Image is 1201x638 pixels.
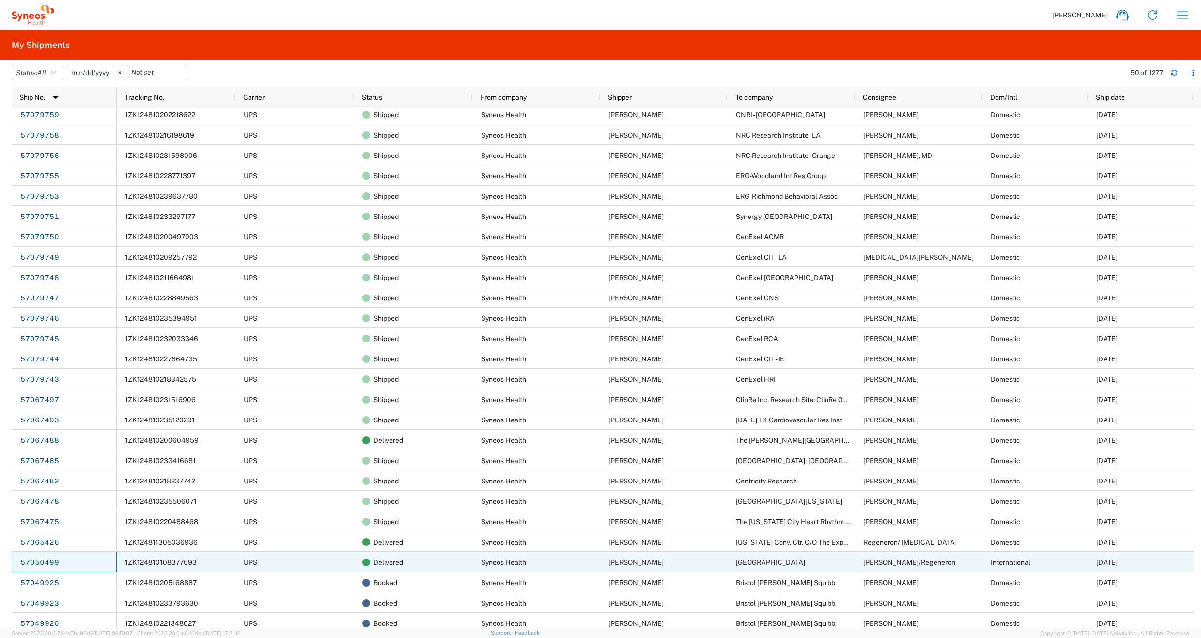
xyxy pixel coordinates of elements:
[608,253,664,261] span: John Polandick
[608,477,664,485] span: John Polandick
[374,125,399,145] span: Shipped
[244,131,257,139] span: UPS
[481,498,526,505] span: Syneos Health
[374,105,399,125] span: Shipped
[374,573,397,593] span: Booked
[991,518,1020,526] span: Domestic
[1096,518,1118,526] span: 10/08/2025
[990,93,1017,101] span: Dom/Intl
[608,152,664,159] span: John Polandick
[736,477,797,485] span: Centricity Research
[991,131,1020,139] span: Domestic
[736,355,784,363] span: CenExel CIT - IE
[736,538,867,546] span: Indiana Conv. Ctr, C/O The Expo group
[491,630,515,636] a: Support
[736,620,835,627] span: Bristol Myers Squibb
[12,39,70,51] h2: My Shipments
[481,620,526,627] span: Syneos Health
[481,233,526,241] span: Syneos Health
[481,213,526,220] span: Syneos Health
[244,538,257,546] span: UPS
[863,457,919,465] span: Sofia Tasca
[1096,620,1118,627] span: 10/07/2025
[20,148,60,164] a: 57079756
[244,599,257,607] span: UPS
[481,416,526,424] span: Syneos Health
[125,538,198,546] span: 1ZK124811305036936
[991,213,1020,220] span: Domestic
[244,172,257,180] span: UPS
[863,213,919,220] span: Susan Manivanh
[20,230,60,245] a: 57079750
[244,192,257,200] span: UPS
[20,372,60,388] a: 57079743
[1096,457,1118,465] span: 10/08/2025
[863,498,919,505] span: Kelly Parker
[991,314,1020,322] span: Domestic
[20,453,60,469] a: 57067485
[863,375,919,383] span: Rebecca LaMothe
[481,436,526,444] span: Syneos Health
[244,477,257,485] span: UPS
[20,291,60,306] a: 57079747
[991,111,1020,119] span: Domestic
[481,375,526,383] span: Syneos Health
[12,630,133,636] span: Server: 2025.20.0-734e5bc92d9
[736,314,775,322] span: CenExel iRA
[481,559,526,566] span: Syneos Health
[244,314,257,322] span: UPS
[244,253,257,261] span: UPS
[736,131,821,139] span: NRC Research Institute - LA
[374,491,399,512] span: Shipped
[863,579,919,587] span: Kim Barnish
[244,518,257,526] span: UPS
[1096,253,1118,261] span: 10/09/2025
[863,538,957,546] span: Regeneron/ Libtayo
[1096,538,1118,546] span: 10/08/2025
[481,538,526,546] span: Syneos Health
[481,396,526,404] span: Syneos Health
[243,93,265,101] span: Carrier
[736,579,835,587] span: Bristol Myers Squibb
[481,192,526,200] span: Syneos Health
[736,416,842,424] span: Ascension TX Cardiovascular Res Inst
[1096,559,1118,566] span: 10/07/2025
[863,172,919,180] span: Alissa Petruccelli
[1096,131,1118,139] span: 10/09/2025
[481,335,526,342] span: Syneos Health
[736,213,832,220] span: Synergy San Diego
[125,436,199,444] span: 1ZK124810200604959
[125,314,197,322] span: 1ZK124810235394951
[863,111,919,119] span: Robert Perkovic
[362,93,382,101] span: Status
[1096,416,1118,424] span: 10/08/2025
[374,288,399,308] span: Shipped
[608,416,664,424] span: John Polandick
[991,538,1020,546] span: Domestic
[20,616,60,632] a: 57049920
[374,247,399,267] span: Shipped
[481,111,526,119] span: Syneos Health
[20,555,60,571] a: 57050499
[20,169,60,184] a: 57079755
[374,451,399,471] span: Shipped
[991,599,1020,607] span: Domestic
[1096,375,1118,383] span: 10/09/2025
[991,498,1020,505] span: Domestic
[244,457,257,465] span: UPS
[991,172,1020,180] span: Domestic
[12,65,63,80] button: Status:All
[481,172,526,180] span: Syneos Health
[991,477,1020,485] span: Domestic
[20,392,60,408] a: 57067497
[991,416,1020,424] span: Domestic
[374,145,399,166] span: Shipped
[374,552,403,573] span: Delivered
[481,518,526,526] span: Syneos Health
[125,416,195,424] span: 1ZK124810235120291
[608,213,664,220] span: John Polandick
[608,355,664,363] span: John Polandick
[20,189,60,204] a: 57079753
[125,233,198,241] span: 1ZK124810200497003
[736,436,873,444] span: The Christ Hospital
